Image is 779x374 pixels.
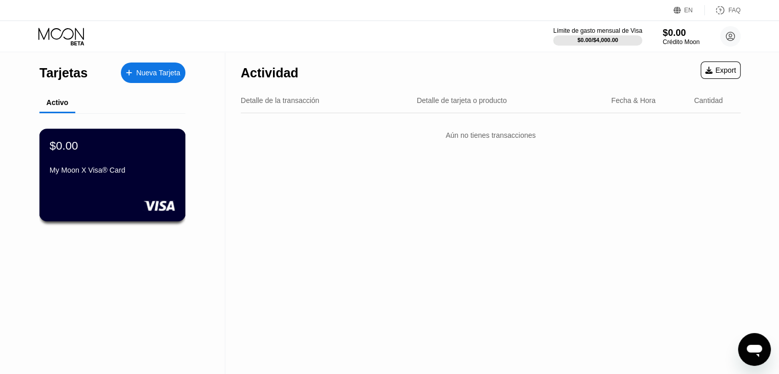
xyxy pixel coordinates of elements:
div: My Moon X Visa® Card [50,166,175,174]
div: Activo [47,98,69,107]
div: Export [701,61,741,79]
div: $0.00 / $4,000.00 [577,37,618,43]
div: Tarjetas [39,66,88,80]
div: Límite de gasto mensual de Visa$0.00/$4,000.00 [553,27,642,46]
div: Detalle de la transacción [241,96,319,105]
div: Export [705,66,736,74]
div: Cantidad [694,96,723,105]
div: FAQ [728,7,741,14]
div: Aún no tienes transacciones [241,121,741,150]
div: Fecha & Hora [611,96,655,105]
div: $0.00 [50,139,78,152]
div: Detalle de tarjeta o producto [417,96,507,105]
div: EN [673,5,705,15]
div: Actividad [241,66,299,80]
div: $0.00Crédito Moon [663,28,700,46]
div: $0.00 [663,28,700,38]
div: $0.00My Moon X Visa® Card [40,129,185,221]
div: Crédito Moon [663,38,700,46]
div: Nueva Tarjeta [121,63,185,83]
div: EN [684,7,693,14]
div: Límite de gasto mensual de Visa [553,27,642,34]
div: Nueva Tarjeta [136,69,180,77]
div: FAQ [705,5,741,15]
iframe: Botón para iniciar la ventana de mensajería [738,333,771,366]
